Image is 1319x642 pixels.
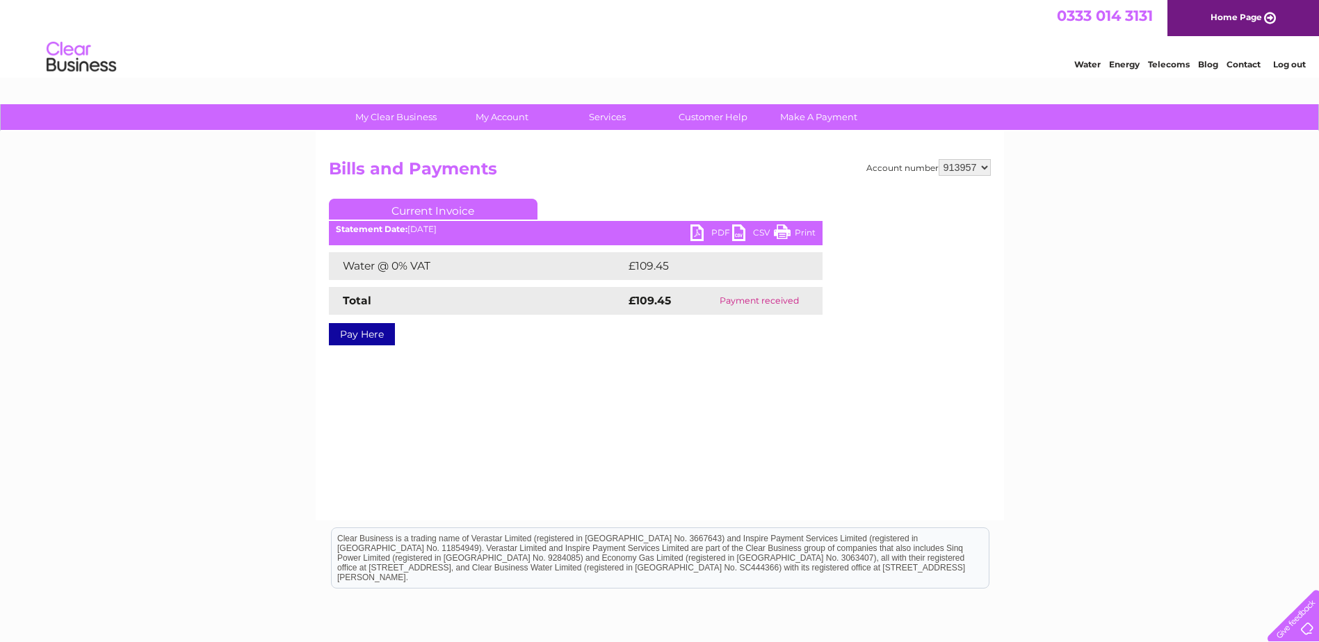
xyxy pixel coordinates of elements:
b: Statement Date: [336,224,407,234]
td: Payment received [697,287,823,315]
div: Clear Business is a trading name of Verastar Limited (registered in [GEOGRAPHIC_DATA] No. 3667643... [332,8,989,67]
a: My Clear Business [339,104,453,130]
a: Print [774,224,816,245]
div: Account number [866,159,991,176]
a: Current Invoice [329,199,537,220]
strong: £109.45 [629,294,671,307]
strong: Total [343,294,371,307]
a: Energy [1109,59,1140,69]
a: Contact [1227,59,1261,69]
a: My Account [444,104,559,130]
img: logo.png [46,36,117,79]
td: Water @ 0% VAT [329,252,625,280]
a: Blog [1198,59,1218,69]
a: Log out [1273,59,1306,69]
a: Pay Here [329,323,395,345]
a: Customer Help [656,104,770,130]
a: Water [1074,59,1101,69]
a: CSV [732,224,774,245]
div: [DATE] [329,224,823,234]
a: Telecoms [1148,59,1190,69]
a: 0333 014 3131 [1057,7,1153,24]
a: PDF [690,224,732,245]
a: Make A Payment [761,104,876,130]
h2: Bills and Payments [329,159,991,186]
td: £109.45 [625,252,798,280]
a: Services [550,104,665,130]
